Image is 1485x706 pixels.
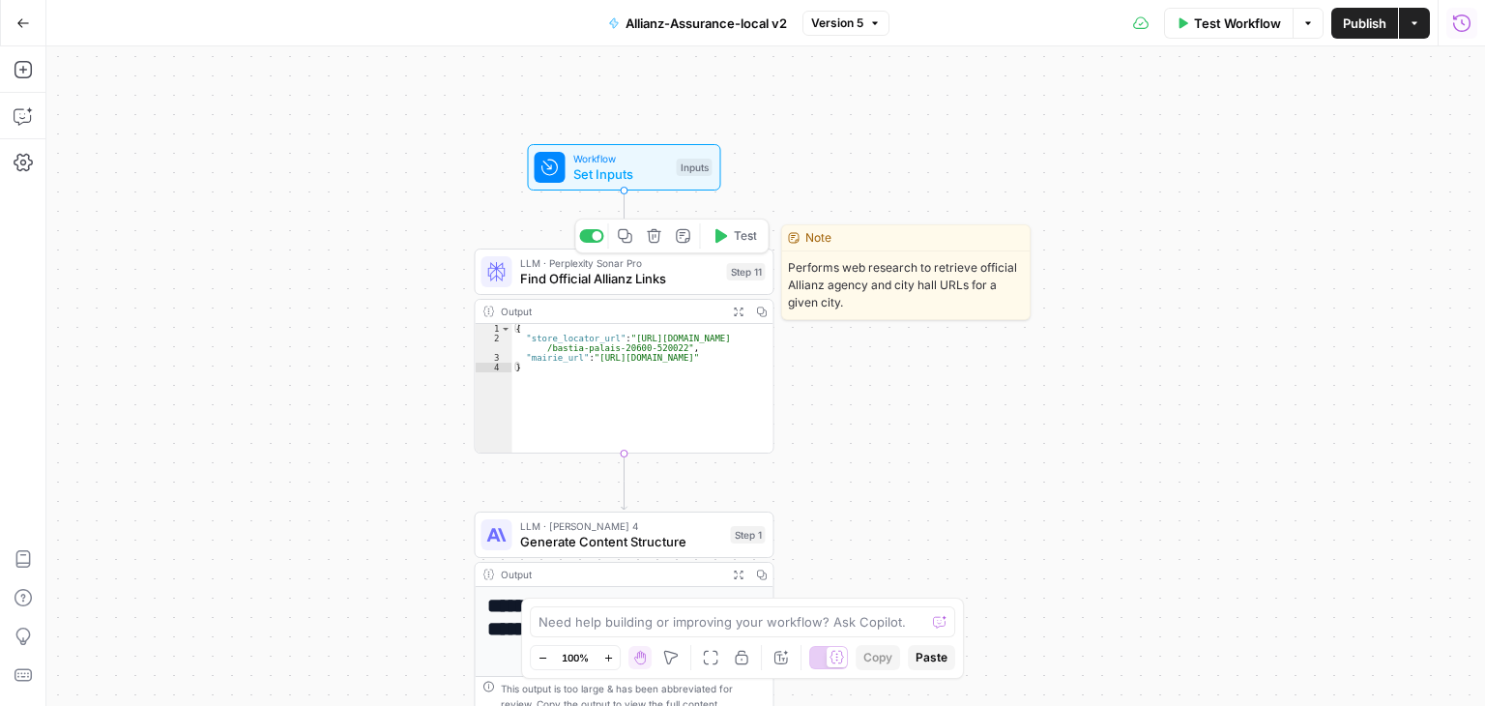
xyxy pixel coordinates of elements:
[1194,14,1281,33] span: Test Workflow
[573,151,669,166] span: Workflow
[782,225,1030,251] div: Note
[520,269,719,288] span: Find Official Allianz Links
[782,251,1030,319] span: Performs web research to retrieve official Allianz agency and city hall URLs for a given city.
[476,324,512,334] div: 1
[908,645,955,670] button: Paste
[520,518,723,534] span: LLM · [PERSON_NAME] 4
[1343,14,1386,33] span: Publish
[501,324,511,334] span: Toggle code folding, rows 1 through 4
[476,353,512,363] div: 3
[622,454,627,510] g: Edge from step_11 to step_1
[863,649,892,666] span: Copy
[734,227,757,245] span: Test
[731,526,766,544] div: Step 1
[475,144,774,191] div: WorkflowSet InputsInputs
[476,363,512,372] div: 4
[520,532,723,551] span: Generate Content Structure
[520,255,719,271] span: LLM · Perplexity Sonar Pro
[916,649,947,666] span: Paste
[705,223,765,249] button: Test
[501,567,721,582] div: Output
[677,159,713,176] div: Inputs
[501,304,721,319] div: Output
[476,334,512,353] div: 2
[727,263,766,280] div: Step 11
[802,11,889,36] button: Version 5
[626,14,787,33] span: Allianz-Assurance-local v2
[562,650,589,665] span: 100%
[1164,8,1293,39] button: Test Workflow
[1331,8,1398,39] button: Publish
[856,645,900,670] button: Copy
[811,15,863,32] span: Version 5
[475,249,774,454] div: LLM · Perplexity Sonar ProFind Official Allianz LinksStep 11TestOutput{ "store_locator_url":"[URL...
[597,8,799,39] button: Allianz-Assurance-local v2
[573,164,669,184] span: Set Inputs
